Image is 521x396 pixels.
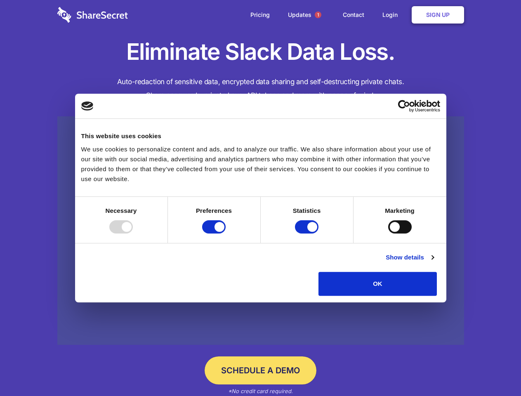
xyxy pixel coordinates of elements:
img: logo [81,101,94,111]
a: Wistia video thumbnail [57,116,464,345]
strong: Marketing [385,207,415,214]
button: OK [318,272,437,296]
strong: Necessary [106,207,137,214]
h4: Auto-redaction of sensitive data, encrypted data sharing and self-destructing private chats. Shar... [57,75,464,102]
strong: Statistics [293,207,321,214]
a: Show details [386,252,434,262]
a: Contact [335,2,372,28]
em: *No credit card required. [228,388,293,394]
img: logo-wordmark-white-trans-d4663122ce5f474addd5e946df7df03e33cb6a1c49d2221995e7729f52c070b2.svg [57,7,128,23]
div: We use cookies to personalize content and ads, and to analyze our traffic. We also share informat... [81,144,440,184]
a: Sign Up [412,6,464,24]
a: Usercentrics Cookiebot - opens in a new window [368,100,440,112]
div: This website uses cookies [81,131,440,141]
h1: Eliminate Slack Data Loss. [57,37,464,67]
strong: Preferences [196,207,232,214]
a: Pricing [242,2,278,28]
a: Schedule a Demo [205,356,316,384]
span: 1 [315,12,321,18]
a: Login [374,2,410,28]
